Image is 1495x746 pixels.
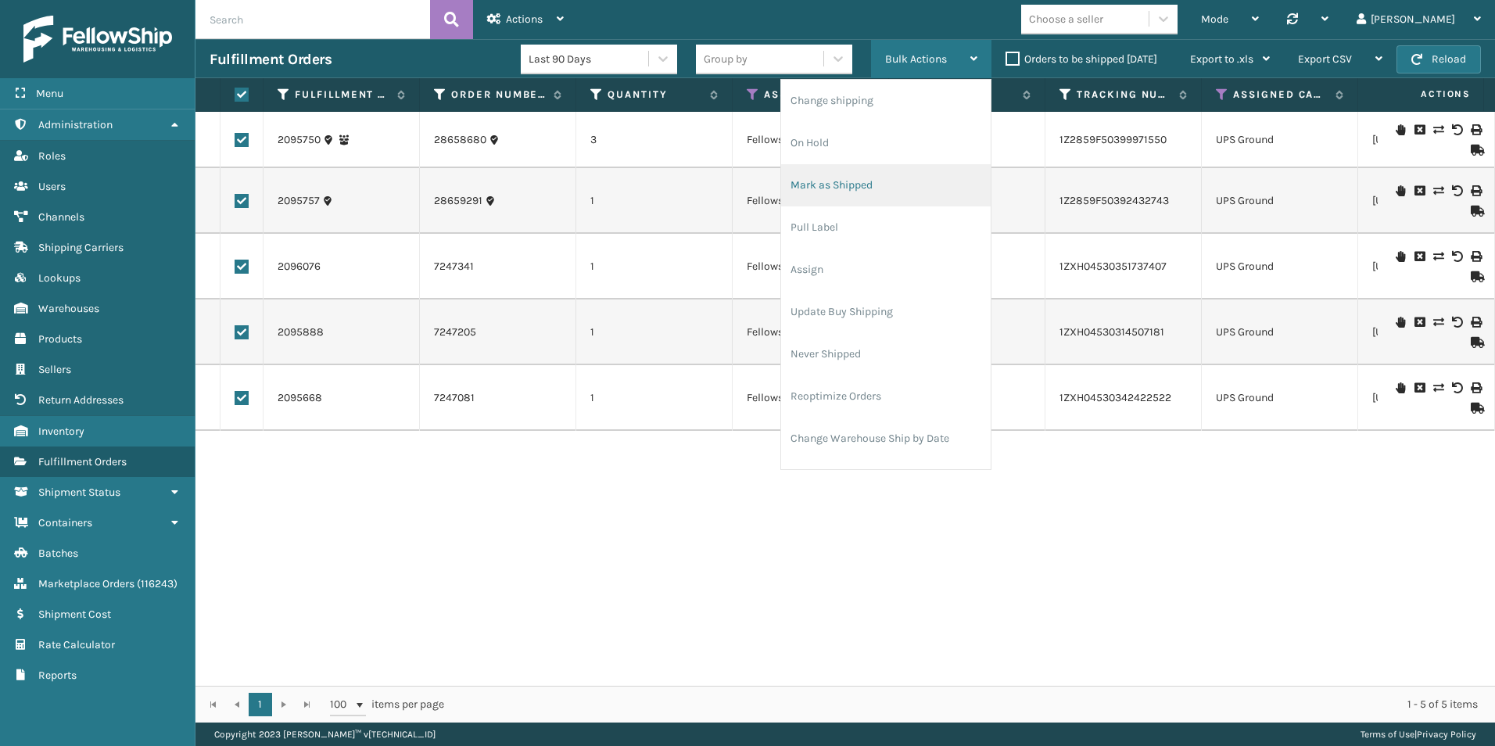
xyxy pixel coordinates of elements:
[214,723,436,746] p: Copyright 2023 [PERSON_NAME]™ v [TECHNICAL_ID]
[1471,271,1480,282] i: Mark as Shipped
[1471,251,1480,262] i: Print Label
[451,88,546,102] label: Order Number
[704,51,747,67] div: Group by
[434,390,475,406] a: 7247081
[733,168,889,234] td: Fellowship - West
[210,50,332,69] h3: Fulfillment Orders
[38,669,77,682] span: Reports
[1059,194,1169,207] a: 1Z2859F50392432743
[278,390,322,406] a: 2095668
[1452,185,1461,196] i: Void Label
[38,180,66,193] span: Users
[781,122,991,164] li: On Hold
[36,87,63,100] span: Menu
[1396,124,1405,135] i: On Hold
[1396,185,1405,196] i: On Hold
[1059,325,1164,339] a: 1ZXH04530314507181
[38,577,134,590] span: Marketplace Orders
[576,168,733,234] td: 1
[1190,52,1253,66] span: Export to .xls
[1396,251,1405,262] i: On Hold
[38,486,120,499] span: Shipment Status
[295,88,389,102] label: Fulfillment Order Id
[733,299,889,365] td: Fellowship - West
[576,365,733,431] td: 1
[23,16,172,63] img: logo
[278,259,321,274] a: 2096076
[1452,251,1461,262] i: Void Label
[38,425,84,438] span: Inventory
[434,259,474,274] a: 7247341
[1471,382,1480,393] i: Print Label
[1201,13,1228,26] span: Mode
[434,193,482,209] a: 28659291
[38,241,124,254] span: Shipping Carriers
[1471,337,1480,348] i: Mark as Shipped
[576,299,733,365] td: 1
[781,418,991,460] li: Change Warehouse Ship by Date
[1059,133,1167,146] a: 1Z2859F50399971550
[1202,112,1358,168] td: UPS Ground
[576,234,733,299] td: 1
[38,332,82,346] span: Products
[1433,124,1443,135] i: Change shipping
[38,302,99,315] span: Warehouses
[1471,185,1480,196] i: Print Label
[1414,251,1424,262] i: Cancel Fulfillment Order
[1298,52,1352,66] span: Export CSV
[1414,185,1424,196] i: Cancel Fulfillment Order
[434,325,476,340] a: 7247205
[781,460,991,502] li: Cancel Fulfillment Orders
[781,164,991,206] li: Mark as Shipped
[1202,299,1358,365] td: UPS Ground
[576,112,733,168] td: 3
[1077,88,1171,102] label: Tracking Number
[1202,365,1358,431] td: UPS Ground
[1414,382,1424,393] i: Cancel Fulfillment Order
[38,516,92,529] span: Containers
[1202,168,1358,234] td: UPS Ground
[1471,403,1480,414] i: Mark as Shipped
[278,325,324,340] a: 2095888
[38,455,127,468] span: Fulfillment Orders
[38,363,71,376] span: Sellers
[278,193,320,209] a: 2095757
[506,13,543,26] span: Actions
[1433,251,1443,262] i: Change shipping
[434,132,486,148] a: 28658680
[1471,206,1480,217] i: Mark as Shipped
[330,697,353,712] span: 100
[38,638,115,651] span: Rate Calculator
[1433,382,1443,393] i: Change shipping
[278,132,321,148] a: 2095750
[38,393,124,407] span: Return Addresses
[733,234,889,299] td: Fellowship - West
[38,118,113,131] span: Administration
[38,210,84,224] span: Channels
[781,291,991,333] li: Update Buy Shipping
[38,271,81,285] span: Lookups
[885,52,947,66] span: Bulk Actions
[1059,391,1171,404] a: 1ZXH04530342422522
[330,693,444,716] span: items per page
[1006,52,1157,66] label: Orders to be shipped [DATE]
[466,697,1478,712] div: 1 - 5 of 5 items
[1396,45,1481,74] button: Reload
[781,206,991,249] li: Pull Label
[249,693,272,716] a: 1
[137,577,177,590] span: ( 116243 )
[608,88,702,102] label: Quantity
[781,333,991,375] li: Never Shipped
[1361,723,1476,746] div: |
[1471,317,1480,328] i: Print Label
[1471,124,1480,135] i: Print Label
[38,608,111,621] span: Shipment Cost
[1433,317,1443,328] i: Change shipping
[733,112,889,168] td: Fellowship - West
[1361,729,1414,740] a: Terms of Use
[1396,382,1405,393] i: On Hold
[1059,260,1167,273] a: 1ZXH04530351737407
[764,88,859,102] label: Assigned Warehouse
[529,51,650,67] div: Last 90 Days
[1417,729,1476,740] a: Privacy Policy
